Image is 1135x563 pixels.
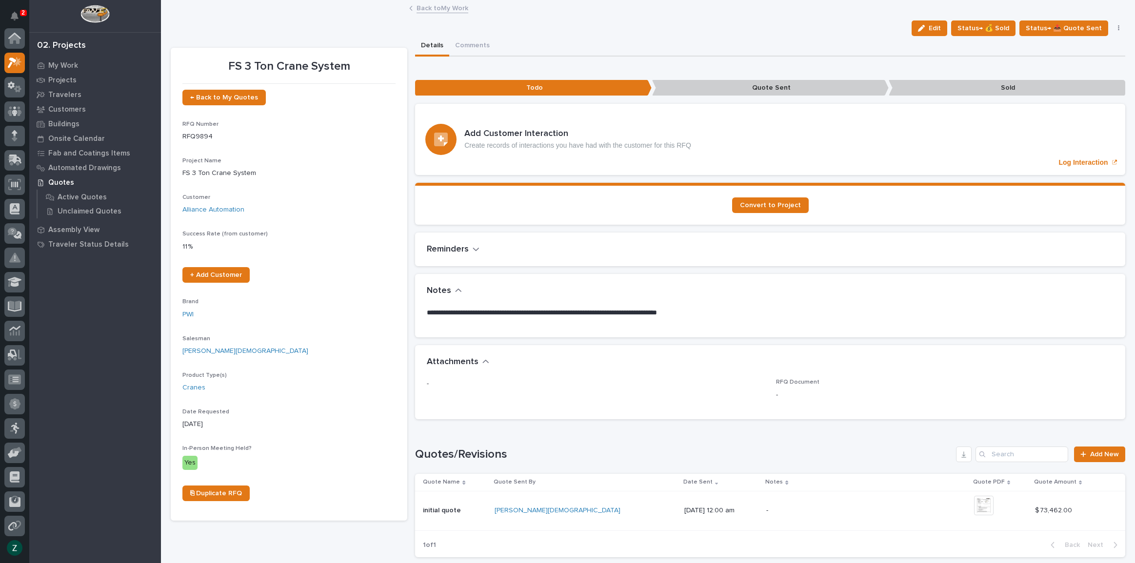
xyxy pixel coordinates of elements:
span: ← Back to My Quotes [190,94,258,101]
a: Cranes [182,383,205,393]
div: Yes [182,456,198,470]
h2: Notes [427,286,451,296]
p: Customers [48,105,86,114]
a: Log Interaction [415,104,1125,175]
p: Log Interaction [1058,158,1108,167]
p: Fab and Coatings Items [48,149,130,158]
p: [DATE] [182,419,396,429]
div: 02. Projects [37,40,86,51]
a: Buildings [29,116,161,131]
p: Traveler Status Details [48,240,129,249]
button: Details [415,36,449,57]
input: Search [976,447,1068,462]
a: Fab and Coatings Items [29,146,161,160]
p: Quotes [48,178,74,187]
button: users-avatar [4,538,25,558]
h3: Add Customer Interaction [464,129,691,139]
p: FS 3 Ton Crane System [182,59,396,74]
h1: Quotes/Revisions [415,447,952,462]
button: Reminders [427,244,479,255]
span: In-Person Meeting Held? [182,446,252,451]
button: Status→ 💰 Sold [951,20,1016,36]
a: [PERSON_NAME][DEMOGRAPHIC_DATA] [182,346,308,356]
p: Quote Name [423,477,460,487]
p: RFQ9894 [182,132,396,142]
span: Convert to Project [740,202,801,209]
a: Unclaimed Quotes [38,204,161,218]
p: Onsite Calendar [48,135,105,143]
span: Project Name [182,158,221,164]
p: Projects [48,76,77,85]
a: Back toMy Work [417,2,468,13]
a: ← Back to My Quotes [182,90,266,105]
a: Customers [29,102,161,116]
span: Success Rate (from customer) [182,231,268,237]
a: Onsite Calendar [29,131,161,146]
a: Active Quotes [38,190,161,204]
button: Edit [912,20,947,36]
p: Active Quotes [58,193,107,202]
span: + Add Customer [190,272,242,278]
a: + Add Customer [182,267,250,283]
button: Back [1043,541,1084,549]
p: initial quote [423,505,463,515]
a: [PERSON_NAME][DEMOGRAPHIC_DATA] [495,506,620,515]
tr: initial quoteinitial quote [PERSON_NAME][DEMOGRAPHIC_DATA] [DATE] 12:00 am-$ 73,462.00$ 73,462.00 [415,491,1125,530]
span: RFQ Number [182,121,219,127]
p: Notes [765,477,783,487]
h2: Attachments [427,357,478,368]
span: Date Requested [182,409,229,415]
span: Customer [182,194,210,200]
a: Assembly View [29,222,161,237]
a: Automated Drawings [29,160,161,175]
a: Quotes [29,175,161,190]
p: Unclaimed Quotes [58,207,121,216]
a: Alliance Automation [182,205,244,215]
span: ⎘ Duplicate RFQ [190,490,242,497]
p: Automated Drawings [48,164,121,173]
a: PWI [182,310,194,320]
span: Next [1088,541,1109,549]
button: Notifications [4,6,25,26]
button: Notes [427,286,462,296]
p: My Work [48,61,78,70]
p: Quote PDF [973,477,1005,487]
p: Create records of interactions you have had with the customer for this RFQ [464,141,691,150]
p: Buildings [48,120,80,129]
a: Convert to Project [732,197,809,213]
span: Edit [929,24,941,33]
p: Quote Amount [1034,477,1076,487]
a: Traveler Status Details [29,237,161,252]
a: My Work [29,58,161,73]
p: Travelers [48,91,81,99]
span: Status→ 📤 Quote Sent [1026,22,1102,34]
button: Status→ 📤 Quote Sent [1019,20,1108,36]
p: FS 3 Ton Crane System [182,168,396,178]
p: Assembly View [48,226,100,234]
div: Notifications2 [12,12,25,27]
h2: Reminders [427,244,469,255]
p: 11 % [182,242,396,252]
button: Comments [449,36,496,57]
p: [DATE] 12:00 am [684,506,759,515]
span: Product Type(s) [182,372,227,378]
p: - [776,390,1114,400]
p: Sold [889,80,1125,96]
p: - [766,506,937,515]
a: Add New [1074,447,1125,462]
button: Attachments [427,357,489,368]
span: Back [1059,541,1080,549]
a: Travelers [29,87,161,102]
p: - [427,379,764,389]
p: Todo [415,80,652,96]
span: RFQ Document [776,379,819,385]
span: Brand [182,299,199,305]
span: Status→ 💰 Sold [957,22,1009,34]
p: Date Sent [683,477,713,487]
p: 1 of 1 [415,533,444,557]
button: Next [1084,541,1125,549]
span: Add New [1090,451,1119,458]
span: Salesman [182,336,210,342]
p: Quote Sent By [494,477,536,487]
